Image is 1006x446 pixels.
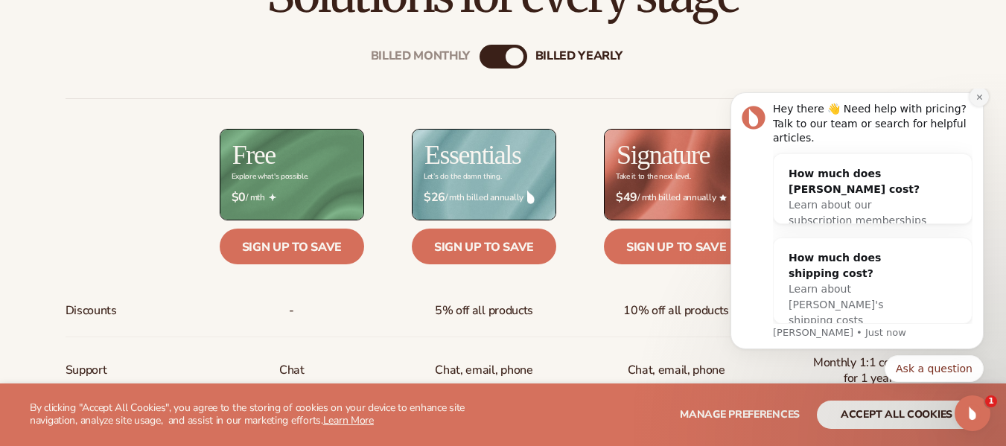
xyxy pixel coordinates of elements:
[424,191,445,205] strong: $26
[955,395,990,431] iframe: Intercom live chat
[680,407,800,421] span: Manage preferences
[424,191,544,205] span: / mth billed annually
[176,267,276,293] button: Quick reply: Ask a question
[424,173,501,181] div: Let’s do the damn thing.
[232,173,308,181] div: Explore what's possible.
[616,191,637,205] strong: $49
[435,357,532,384] p: Chat, email, phone
[424,141,521,168] h2: Essentials
[413,130,555,220] img: Essentials_BG_9050f826-5aa9-47d9-a362-757b82c62641.jpg
[323,413,374,427] a: Learn More
[232,191,246,205] strong: $0
[22,267,276,293] div: Quick reply options
[435,297,533,325] span: 5% off all products
[985,395,997,407] span: 1
[371,49,471,63] div: Billed Monthly
[232,191,352,205] span: / mth
[628,357,725,384] span: Chat, email, phone
[708,89,1006,439] iframe: Intercom notifications message
[279,357,305,384] p: Chat
[66,297,117,325] span: Discounts
[527,191,535,204] img: drop.png
[605,130,748,220] img: Signature_BG_eeb718c8-65ac-49e3-a4e5-327c6aa73146.jpg
[220,130,363,220] img: free_bg.png
[623,297,729,325] span: 10% off all products
[289,297,294,325] span: -
[604,229,748,264] a: Sign up to save
[616,191,736,205] span: / mth billed annually
[616,173,691,181] div: Take it to the next level.
[617,141,710,168] h2: Signature
[232,141,276,168] h2: Free
[535,49,623,63] div: billed Yearly
[412,229,556,264] a: Sign up to save
[680,401,800,429] button: Manage preferences
[30,402,497,427] p: By clicking "Accept All Cookies", you agree to the storing of cookies on your device to enhance s...
[220,229,364,264] a: Sign up to save
[269,194,276,201] img: Free_Icon_bb6e7c7e-73f8-44bd-8ed0-223ea0fc522e.png
[66,357,107,384] span: Support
